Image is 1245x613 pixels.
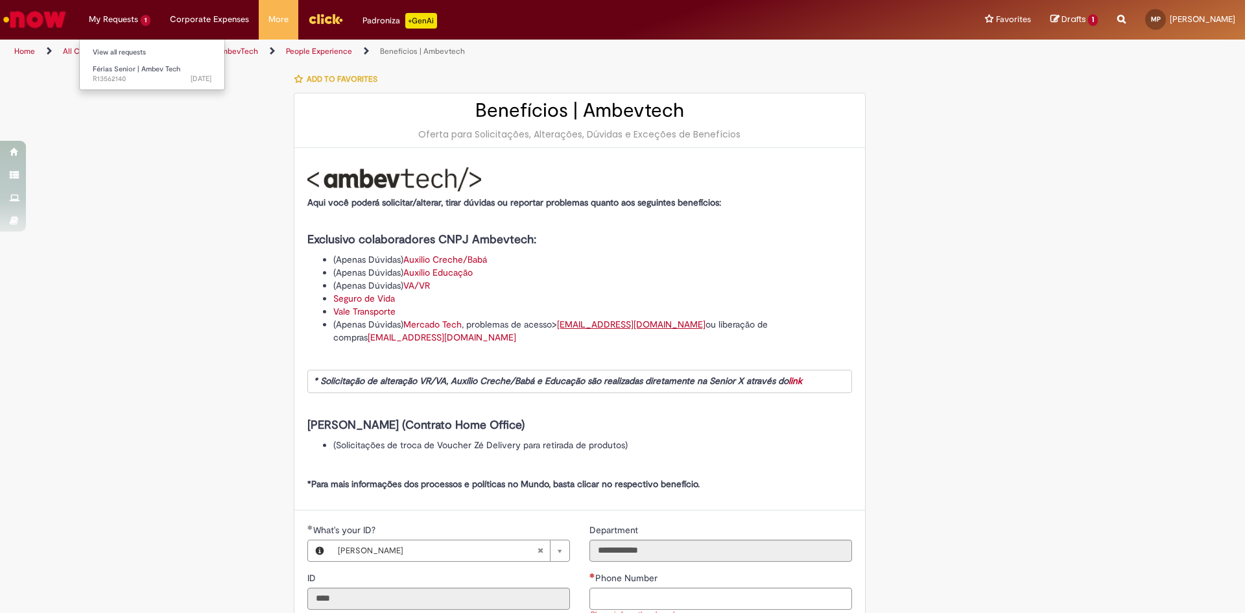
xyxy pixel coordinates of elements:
img: click_logo_yellow_360x200.png [308,9,343,29]
span: Corporate Expenses [170,13,249,26]
li: (Solicitações de troca de Voucher Zé Delivery para retirada de produtos) [333,439,852,451]
a: Open R13562140 : Férias Senior | Ambev Tech [80,62,224,86]
li: (Apenas Dúvidas) [333,266,852,279]
a: View all requests [80,45,224,60]
a: People Experience [286,46,352,56]
li: (Apenas Dúvidas) [333,253,852,266]
a: VA/VR [403,280,430,291]
span: 1 [141,15,150,26]
em: * Solicitação de alteração VR/VA, Auxílio Creche/Babá e Educação são realizadas diretamente na Se... [314,375,802,387]
span: Add to favorites [307,74,377,84]
span: Read only - Department [589,524,641,536]
span: [DATE] [191,74,211,84]
span: Favorites [996,13,1031,26]
a: [PERSON_NAME]Clear field What's your ID? [331,540,569,561]
div: Oferta para Solicitações, Alterações, Dúvidas e Exceções de Benefícios [307,128,852,141]
a: Home [14,46,35,56]
abbr: Clear field What's your ID? [530,540,550,561]
span: [PERSON_NAME] [1170,14,1235,25]
span: Required Filled [307,525,313,530]
button: What's your ID?, Preview this record Marciano Pazinatto [308,540,331,561]
span: Required [589,573,595,578]
p: +GenAi [405,13,437,29]
span: MP [1151,15,1161,23]
a: Auxílio Educação [403,267,473,278]
a: All Catalogs [63,46,104,56]
a: link [788,375,802,387]
a: [EMAIL_ADDRESS][DOMAIN_NAME] [368,331,516,343]
span: R13562140 [93,74,211,84]
span: Drafts [1061,13,1086,25]
button: Add to favorites [294,66,385,93]
span: [PERSON_NAME] [338,540,537,561]
a: Benefícios | Ambevtech [380,46,465,56]
span: Férias Senior | Ambev Tech [93,64,180,74]
strong: *Para mais informações dos processos e políticas no Mundo, basta clicar no respectivo benefício. [307,478,700,490]
div: Padroniza [362,13,437,29]
a: Drafts [1050,14,1098,26]
span: Phone Number [595,572,660,584]
span: Required - What's your ID? [313,524,378,536]
span: Read only - ID [307,572,318,584]
label: Read only - Department [589,523,641,536]
li: (Apenas Dúvidas) [333,279,852,292]
a: [EMAIL_ADDRESS][DOMAIN_NAME] [557,319,705,330]
a: Auxilio Creche/Babá [403,254,487,265]
ul: Page breadcrumbs [10,40,820,64]
span: 1 [1088,14,1098,26]
input: Department [589,540,852,562]
img: ServiceNow [1,6,68,32]
strong: Aqui você poderá solicitar/alterar, tirar dúvidas ou reportar problemas quanto aos seguintes bene... [307,197,721,208]
li: (Apenas Dúvidas) , problemas de acesso> ou liberação de compras [333,318,852,344]
input: Phone Number [589,588,852,610]
a: Vale Transporte [333,306,396,317]
label: Read only - ID [307,571,318,584]
h2: Benefícios | Ambevtech [307,100,852,121]
strong: [PERSON_NAME] (Contrato Home Office) [307,418,525,433]
a: Mercado Tech [403,319,462,330]
span: More [268,13,289,26]
a: AmbevTech [216,46,258,56]
ul: My Requests [79,39,225,90]
a: Seguro de Vida [333,293,395,304]
strong: Exclusivo colaboradores CNPJ Ambevtech: [307,232,536,247]
input: ID [307,588,570,610]
time: 24/09/2025 10:32:05 [191,74,211,84]
span: My Requests [89,13,138,26]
